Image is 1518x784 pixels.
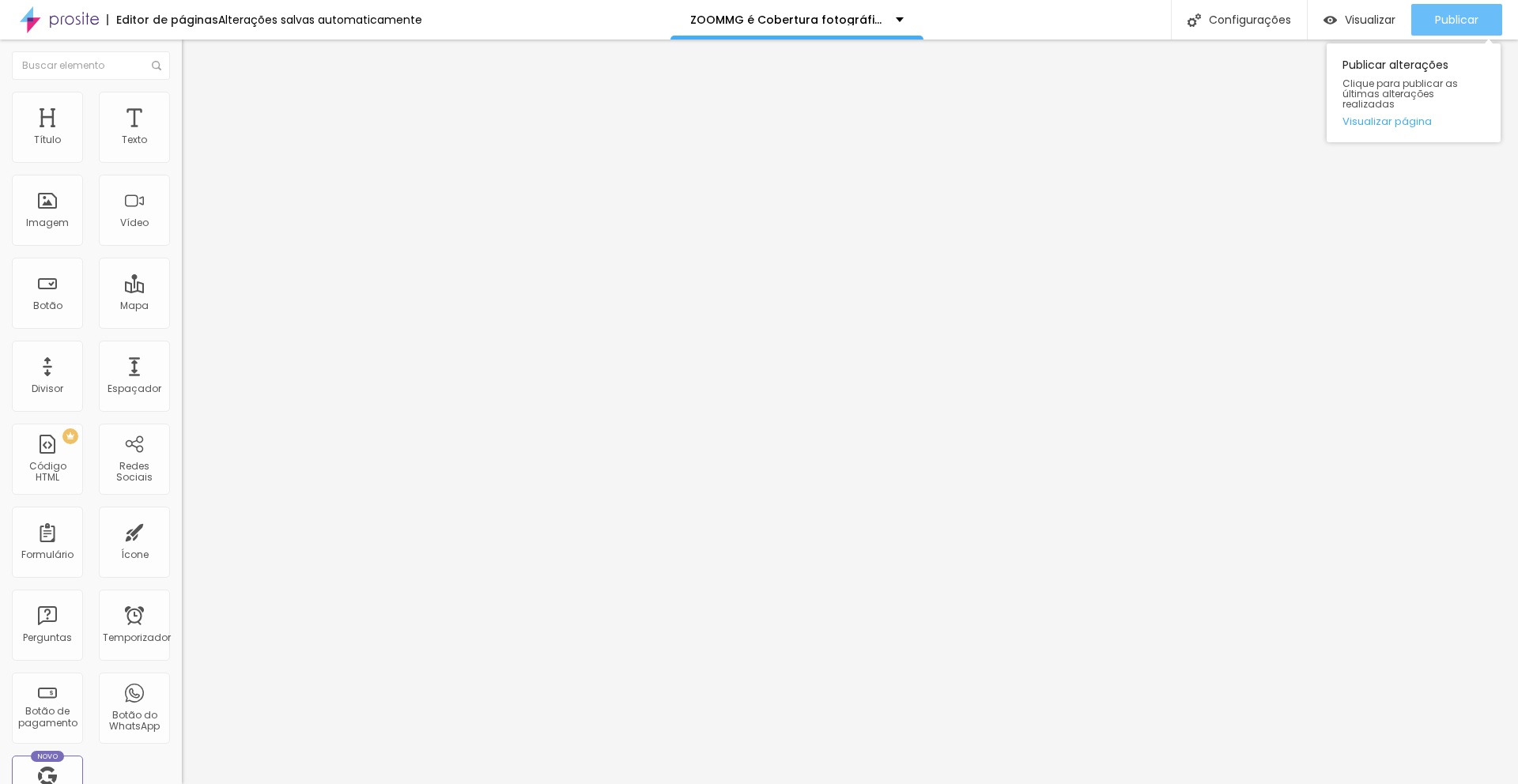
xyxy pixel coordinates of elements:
font: Divisor [32,382,63,395]
font: Editor de páginas [116,12,218,28]
font: Botão [33,299,62,312]
font: Alterações salvas automaticamente [218,12,422,28]
font: Mapa [120,299,149,312]
button: Visualizar [1308,4,1411,36]
font: Configurações [1209,12,1291,28]
font: Título [34,133,61,146]
button: Publicar [1411,4,1502,36]
font: ZOOMMG é Cobertura fotográfica especializada em foto para Festa infantil [690,12,1132,28]
font: Botão do WhatsApp [109,708,160,733]
font: Ícone [121,548,149,561]
font: Vídeo [120,216,149,229]
font: Redes Sociais [116,459,153,484]
img: view-1.svg [1324,13,1337,27]
font: Perguntas [23,631,72,644]
img: Ícone [1188,13,1201,27]
font: Código HTML [29,459,66,484]
font: Clique para publicar as últimas alterações realizadas [1342,77,1458,111]
img: Ícone [152,61,161,70]
a: Visualizar página [1342,116,1485,126]
font: Publicar [1435,12,1478,28]
font: Botão de pagamento [18,704,77,729]
font: Visualizar página [1342,114,1432,129]
font: Temporizador [103,631,171,644]
font: Publicar alterações [1342,57,1448,73]
font: Texto [122,133,147,146]
input: Buscar elemento [12,51,170,80]
font: Espaçador [108,382,161,395]
font: Formulário [21,548,74,561]
iframe: Editor [182,40,1518,784]
font: Imagem [26,216,69,229]
font: Novo [37,752,59,761]
font: Visualizar [1345,12,1395,28]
